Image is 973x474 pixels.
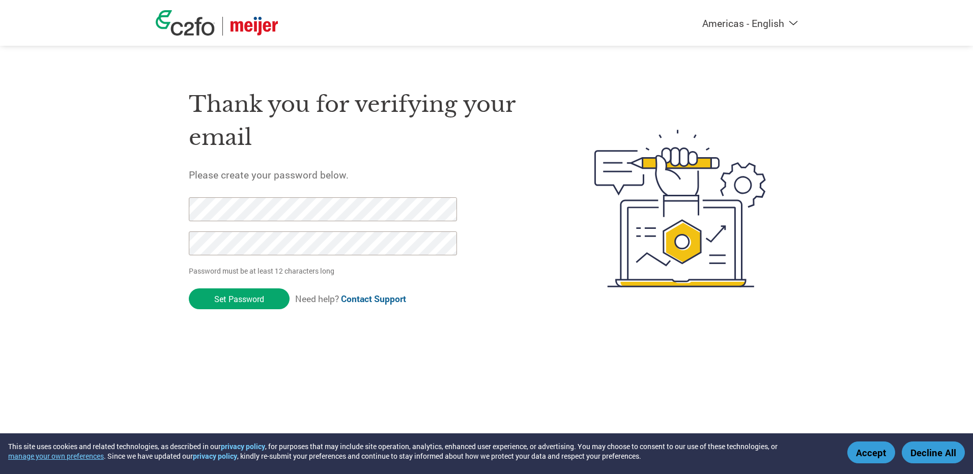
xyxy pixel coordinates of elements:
[341,293,406,305] a: Contact Support
[8,441,833,461] div: This site uses cookies and related technologies, as described in our , for purposes that may incl...
[231,17,278,36] img: Meijer
[847,441,895,463] button: Accept
[295,293,406,305] span: Need help?
[221,441,265,451] a: privacy policy
[189,265,461,276] p: Password must be at least 12 characters long
[189,88,546,154] h1: Thank you for verifying your email
[189,288,290,309] input: Set Password
[189,168,546,181] h5: Please create your password below.
[193,451,237,461] a: privacy policy
[902,441,965,463] button: Decline All
[156,10,215,36] img: c2fo logo
[8,451,104,461] button: manage your own preferences
[576,74,785,343] img: create-password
